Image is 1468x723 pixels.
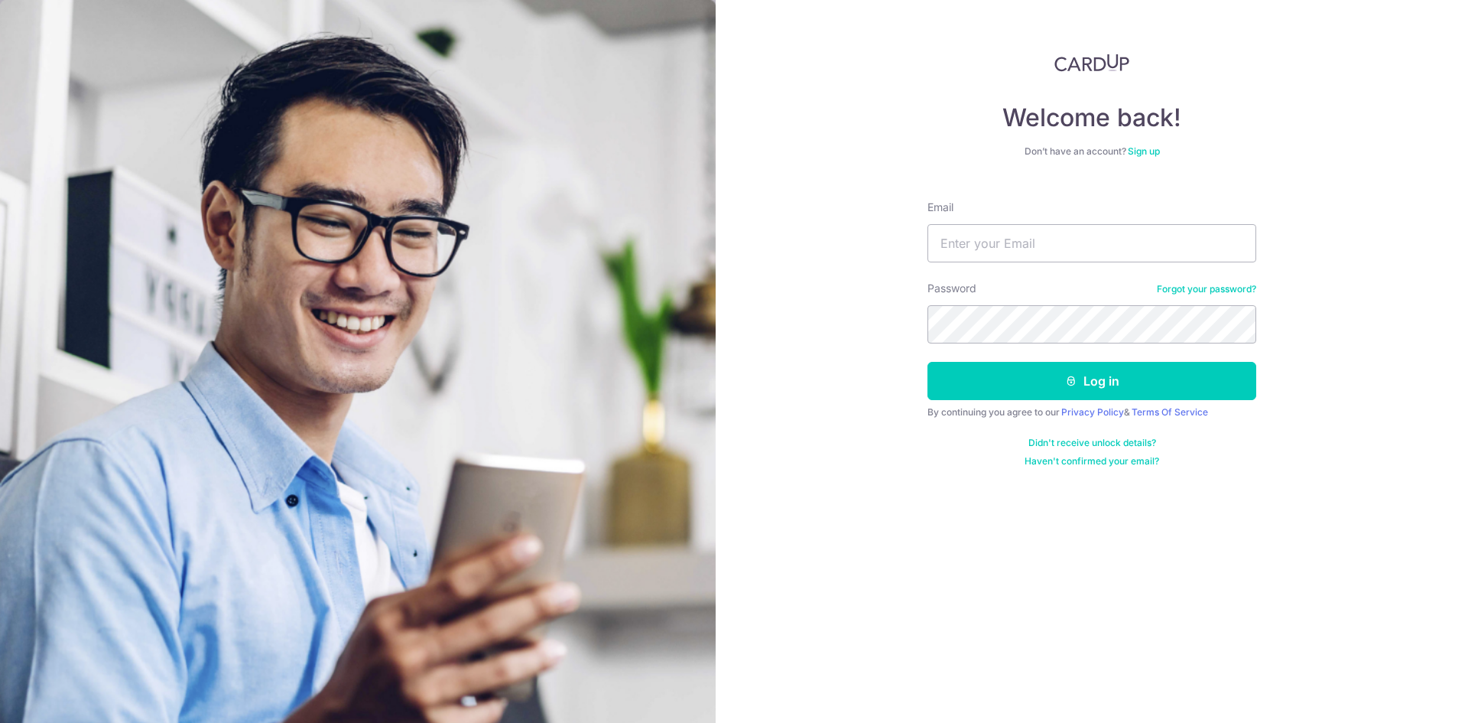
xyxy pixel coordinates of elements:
[1128,145,1160,157] a: Sign up
[927,362,1256,400] button: Log in
[927,103,1256,133] h4: Welcome back!
[1132,406,1208,418] a: Terms Of Service
[1061,406,1124,418] a: Privacy Policy
[1054,54,1129,72] img: CardUp Logo
[927,224,1256,262] input: Enter your Email
[927,200,953,215] label: Email
[927,145,1256,158] div: Don’t have an account?
[927,406,1256,418] div: By continuing you agree to our &
[1157,283,1256,295] a: Forgot your password?
[1028,437,1156,449] a: Didn't receive unlock details?
[1025,455,1159,467] a: Haven't confirmed your email?
[927,281,976,296] label: Password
